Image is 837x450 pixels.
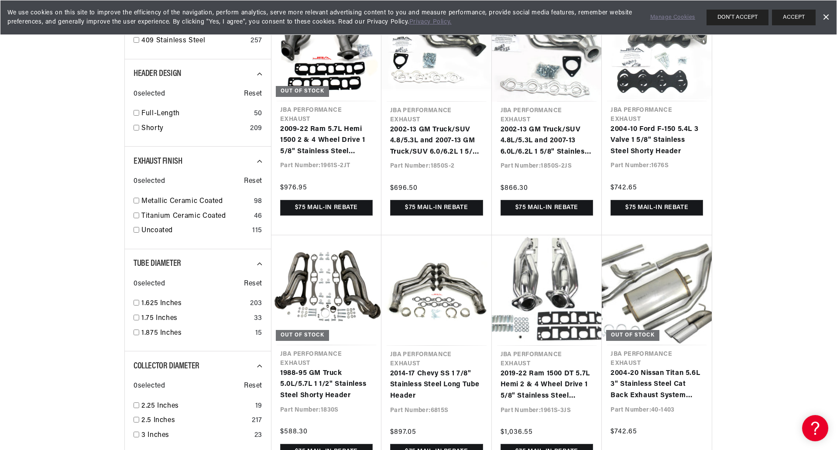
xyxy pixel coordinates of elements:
a: 2002-13 GM Truck/SUV 4.8L/5.3L and 2007-13 6.0L/6.2L 1 5/8" Stainless Steel Shorty Header with Me... [501,124,593,158]
span: Header Design [134,69,182,78]
a: Manage Cookies [650,13,695,22]
a: Shorty [141,123,247,134]
a: 2004-10 Ford F-150 5.4L 3 Valve 1 5/8" Stainless Steel Shorty Header [611,124,703,158]
a: 1.625 Inches [141,298,247,309]
span: Tube Diameter [134,259,181,268]
a: 2.25 Inches [141,401,252,412]
span: 0 selected [134,176,165,187]
div: 115 [252,225,262,237]
div: 217 [252,415,262,426]
div: 257 [250,35,262,47]
a: Privacy Policy. [409,19,452,25]
a: Full-Length [141,108,250,120]
a: 409 Stainless Steel [141,35,247,47]
div: 33 [254,313,262,324]
a: 1.875 Inches [141,328,252,339]
div: 50 [254,108,262,120]
a: 2002-13 GM Truck/SUV 4.8/5.3L and 2007-13 GM Truck/SUV 6.0/6.2L 1 5/8" Stainless Steel Shorty Header [390,124,483,158]
button: DON'T ACCEPT [707,10,768,25]
span: Reset [244,278,262,290]
div: 23 [254,430,262,441]
button: ACCEPT [772,10,816,25]
a: 2009-22 Ram 5.7L Hemi 1500 2 & 4 Wheel Drive 1 5/8" Stainless Steel Shorty Header with Titanium C... [280,124,373,158]
a: 1988-95 GM Truck 5.0L/5.7L 1 1/2" Stainless Steel Shorty Header [280,368,373,402]
div: 46 [254,211,262,222]
div: 209 [250,123,262,134]
div: 203 [250,298,262,309]
a: 1.75 Inches [141,313,250,324]
div: 19 [255,401,262,412]
a: 2014-17 Chevy SS 1 7/8" Stainless Steel Long Tube Header [390,368,483,402]
a: Titanium Ceramic Coated [141,211,250,222]
span: 0 selected [134,278,165,290]
span: 0 selected [134,89,165,100]
a: Uncoated [141,225,249,237]
span: 0 selected [134,381,165,392]
a: Dismiss Banner [819,11,832,24]
span: We use cookies on this site to improve the efficiency of the navigation, perform analytics, serve... [7,8,638,27]
span: Reset [244,176,262,187]
a: Metallic Ceramic Coated [141,196,250,207]
div: 98 [254,196,262,207]
a: 2.5 Inches [141,415,248,426]
a: 2004-20 Nissan Titan 5.6L 3" Stainless Steel Cat Back Exhaust System with Dual 3 1/2" Tips Side R... [611,368,703,402]
span: Reset [244,381,262,392]
span: Collector Diameter [134,362,199,371]
a: 2019-22 Ram 1500 DT 5.7L Hemi 2 & 4 Wheel Drive 1 5/8" Stainless Steel Shorty Header with Metalli... [501,368,593,402]
span: Exhaust Finish [134,157,182,166]
span: Reset [244,89,262,100]
div: 15 [255,328,262,339]
a: 3 Inches [141,430,251,441]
